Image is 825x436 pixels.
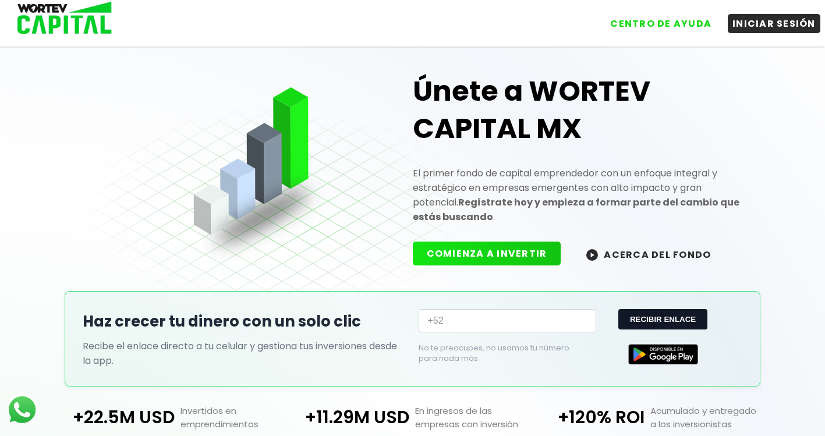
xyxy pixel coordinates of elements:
[413,166,743,224] p: El primer fondo de capital emprendedor con un enfoque integral y estratégico en empresas emergent...
[83,339,407,368] p: Recibe el enlace directo a tu celular y gestiona tus inversiones desde la app.
[716,5,820,33] a: INICIAR SESIÓN
[728,14,820,33] button: INICIAR SESIÓN
[413,196,739,224] strong: Regístrate hoy y empieza a formar parte del cambio que estás buscando
[6,394,38,426] img: logos_whatsapp-icon.242b2217.svg
[530,404,645,431] p: +120% ROI
[413,242,561,265] button: COMIENZA A INVERTIR
[628,344,698,364] img: Google Play
[618,309,707,329] button: RECIBIR ENLACE
[586,249,598,261] img: wortev-capital-acerca-del-fondo
[60,404,175,431] p: +22.5M USD
[175,404,295,431] p: Invertidos en emprendimientos
[645,404,765,431] p: Acumulado y entregado a los inversionistas
[413,73,743,147] h1: Únete a WORTEV CAPITAL MX
[413,247,573,260] a: COMIENZA A INVERTIR
[409,404,530,431] p: En ingresos de las empresas con inversión
[572,242,725,267] button: ACERCA DEL FONDO
[419,343,578,364] p: No te preocupes, no usamos tu número para nada más.
[83,310,407,333] h2: Haz crecer tu dinero con un solo clic
[606,14,716,33] button: CENTRO DE AYUDA
[295,404,410,431] p: +11.29M USD
[594,5,716,33] a: CENTRO DE AYUDA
